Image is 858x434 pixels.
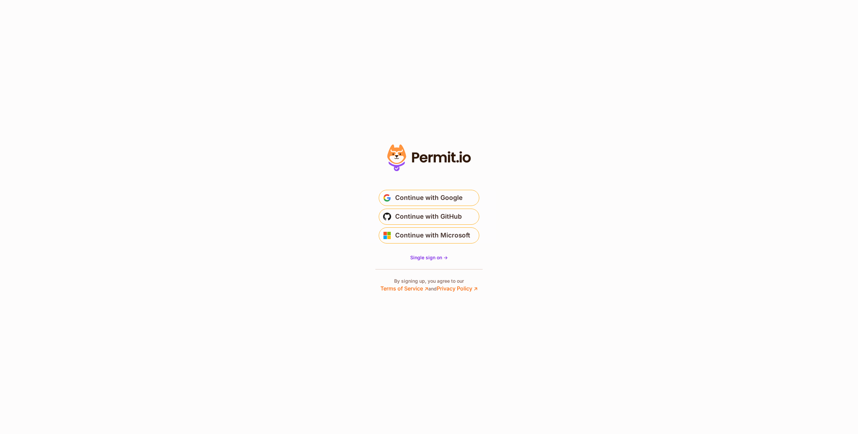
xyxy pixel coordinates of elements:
[437,285,478,292] a: Privacy Policy ↗
[379,209,479,225] button: Continue with GitHub
[395,230,470,241] span: Continue with Microsoft
[380,285,428,292] a: Terms of Service ↗
[410,255,448,260] span: Single sign on ->
[379,190,479,206] button: Continue with Google
[395,193,463,203] span: Continue with Google
[410,254,448,261] a: Single sign on ->
[380,278,478,292] p: By signing up, you agree to our and
[379,227,479,243] button: Continue with Microsoft
[395,211,462,222] span: Continue with GitHub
